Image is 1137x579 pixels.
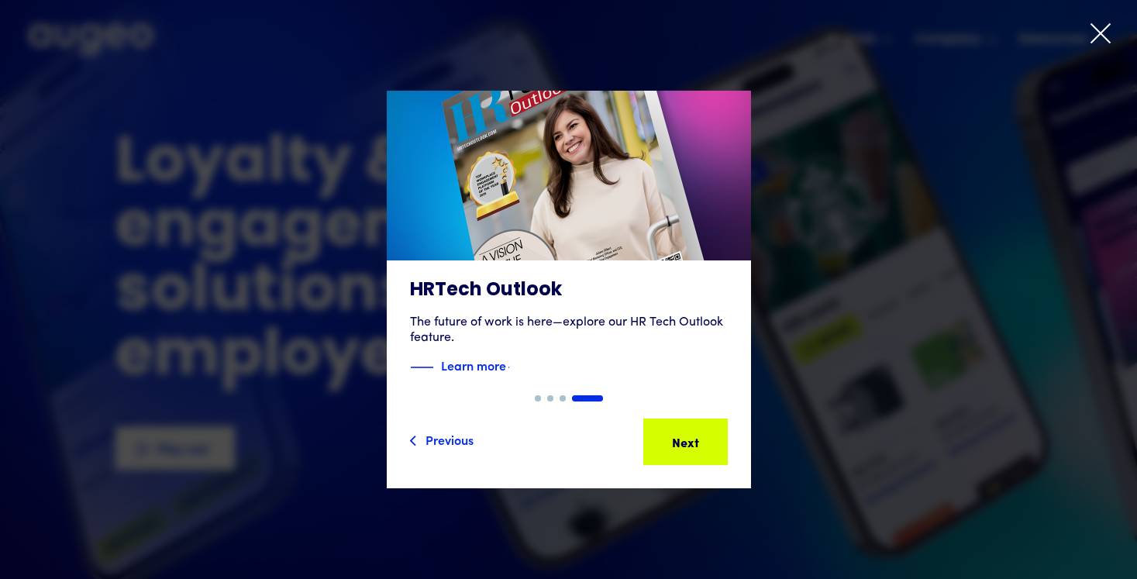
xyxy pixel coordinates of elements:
div: Show slide 2 of 4 [547,395,553,402]
h3: HRTech Outlook [410,279,728,302]
div: Show slide 3 of 4 [560,395,566,402]
img: Blue text arrow [508,358,531,377]
strong: Learn more [441,357,506,374]
div: The future of work is here—explore our HR Tech Outlook feature. [410,315,728,346]
div: Previous [426,430,474,449]
a: Next [643,419,728,465]
a: HRTech OutlookThe future of work is here—explore our HR Tech Outlook feature.Blue decorative line... [387,91,751,395]
div: Show slide 1 of 4 [535,395,541,402]
img: Blue decorative line [410,358,433,377]
div: Show slide 4 of 4 [572,395,603,402]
